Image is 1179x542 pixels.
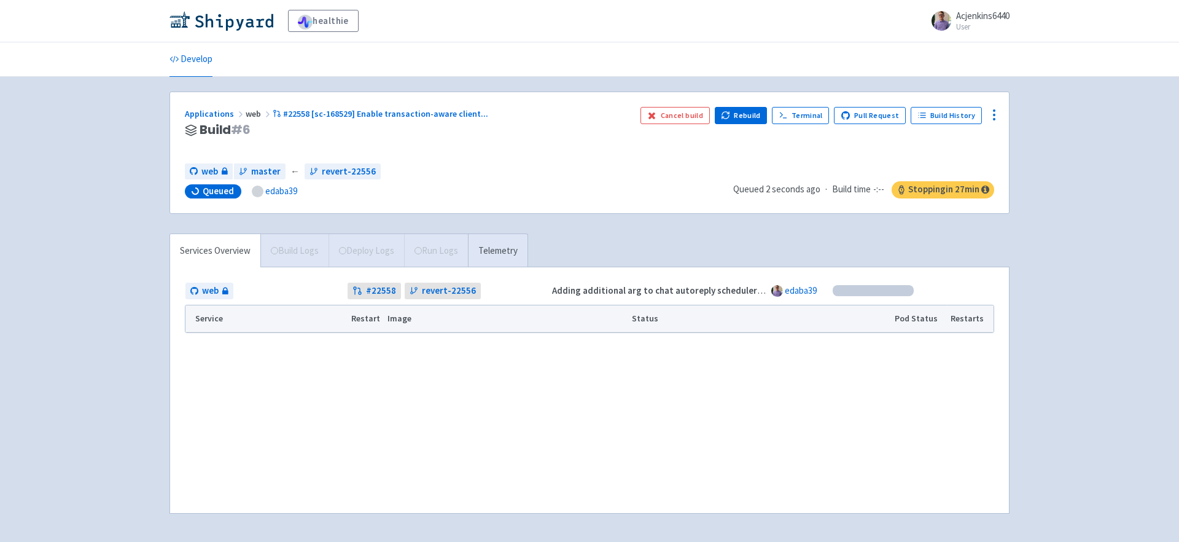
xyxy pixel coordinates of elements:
[911,107,982,124] a: Build History
[924,11,1010,31] a: Acjenkins6440 User
[552,285,772,296] strong: Adding additional arg to chat autoreply scheduler job
[628,305,890,332] th: Status
[169,42,212,77] a: Develop
[468,234,527,268] a: Telemetry
[201,165,218,179] span: web
[290,165,300,179] span: ←
[170,234,260,268] a: Services Overview
[246,108,273,119] span: web
[956,10,1010,22] span: Acjenkins6440
[202,284,219,298] span: web
[273,108,490,119] a: #22558 [sc-168529] Enable transaction-aware client...
[384,305,628,332] th: Image
[891,305,947,332] th: Pod Status
[265,185,297,197] a: edaba39
[200,123,251,137] span: Build
[733,181,994,198] div: ·
[873,183,884,197] span: -:--
[640,107,710,124] button: Cancel build
[947,305,994,332] th: Restarts
[234,163,286,180] a: master
[288,10,359,32] a: healthie
[956,23,1010,31] small: User
[347,305,384,332] th: Restart
[366,284,396,298] strong: # 22558
[772,107,829,124] a: Terminal
[322,165,376,179] span: revert-22556
[231,121,251,138] span: # 6
[892,181,994,198] span: Stopping in 27 min
[785,285,817,296] a: edaba39
[305,163,381,180] a: revert-22556
[766,183,820,195] time: 2 seconds ago
[185,163,233,180] a: web
[251,165,281,179] span: master
[169,11,273,31] img: Shipyard logo
[715,107,768,124] button: Rebuild
[422,284,476,298] span: revert-22556
[405,283,481,299] a: revert-22556
[185,305,347,332] th: Service
[283,108,488,119] span: #22558 [sc-168529] Enable transaction-aware client ...
[733,183,820,195] span: Queued
[185,283,233,299] a: web
[348,283,401,299] a: #22558
[203,185,234,197] span: Queued
[832,183,871,197] span: Build time
[834,107,906,124] a: Pull Request
[185,108,246,119] a: Applications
